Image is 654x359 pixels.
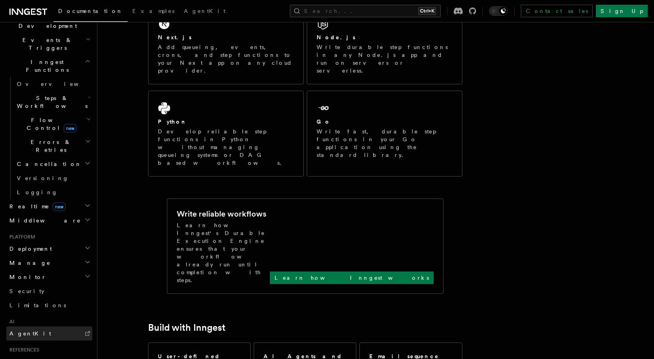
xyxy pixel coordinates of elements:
[14,157,92,171] button: Cancellation
[6,11,92,33] button: Local Development
[179,2,230,21] a: AgentKit
[14,91,92,113] button: Steps & Workflows
[14,135,92,157] button: Errors & Retries
[307,91,462,177] a: GoWrite fast, durable step functions in your Go application using the standard library.
[6,217,81,224] span: Middleware
[6,234,35,240] span: Platform
[307,6,462,84] a: Node.jsWrite durable step functions in any Node.js app and run on servers or serverless.
[14,77,92,91] a: Overview
[270,272,434,284] a: Learn how Inngest works
[6,256,92,270] button: Manage
[6,55,92,77] button: Inngest Functions
[14,138,85,154] span: Errors & Retries
[6,77,92,199] div: Inngest Functions
[128,2,179,21] a: Examples
[14,160,82,168] span: Cancellation
[6,319,15,325] span: AI
[17,175,69,181] span: Versioning
[6,259,51,267] span: Manage
[132,8,174,14] span: Examples
[6,213,92,228] button: Middleware
[596,5,648,17] a: Sign Up
[317,33,355,41] h2: Node.js
[489,6,508,16] button: Toggle dark mode
[9,288,44,294] span: Security
[521,5,593,17] a: Contact sales
[14,171,92,185] a: Versioning
[418,7,436,15] kbd: Ctrl+K
[9,330,51,337] span: AgentKit
[6,199,92,213] button: Realtimenew
[6,270,92,284] button: Monitor
[53,2,128,22] a: Documentation
[317,43,452,75] p: Write durable step functions in any Node.js app and run on servers or serverless.
[317,118,331,126] h2: Go
[177,221,270,284] p: Learn how Inngest's Durable Execution Engine ensures that your workflow already run until complet...
[6,245,52,253] span: Deployment
[177,208,266,219] h2: Write reliable workflows
[6,284,92,298] a: Security
[184,8,225,14] span: AgentKit
[17,189,58,195] span: Logging
[6,36,86,52] span: Events & Triggers
[14,94,88,110] span: Steps & Workflows
[6,242,92,256] button: Deployment
[275,274,429,282] p: Learn how Inngest works
[64,124,77,133] span: new
[53,202,66,211] span: new
[14,116,86,132] span: Flow Control
[148,6,304,84] a: Next.jsAdd queueing, events, crons, and step functions to your Next app on any cloud provider.
[158,128,294,167] p: Develop reliable step functions in Python without managing queueing systems or DAG based workflows.
[14,113,92,135] button: Flow Controlnew
[17,81,98,87] span: Overview
[58,8,123,14] span: Documentation
[6,273,46,281] span: Monitor
[317,128,452,159] p: Write fast, durable step functions in your Go application using the standard library.
[6,298,92,312] a: Limitations
[158,43,294,75] p: Add queueing, events, crons, and step functions to your Next app on any cloud provider.
[158,118,187,126] h2: Python
[6,58,85,74] span: Inngest Functions
[6,14,86,30] span: Local Development
[6,347,39,353] span: References
[148,322,225,333] a: Build with Inngest
[14,185,92,199] a: Logging
[158,33,192,41] h2: Next.js
[6,33,92,55] button: Events & Triggers
[290,5,441,17] button: Search...Ctrl+K
[6,326,92,341] a: AgentKit
[9,302,66,308] span: Limitations
[6,202,66,210] span: Realtime
[148,91,304,177] a: PythonDevelop reliable step functions in Python without managing queueing systems or DAG based wo...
